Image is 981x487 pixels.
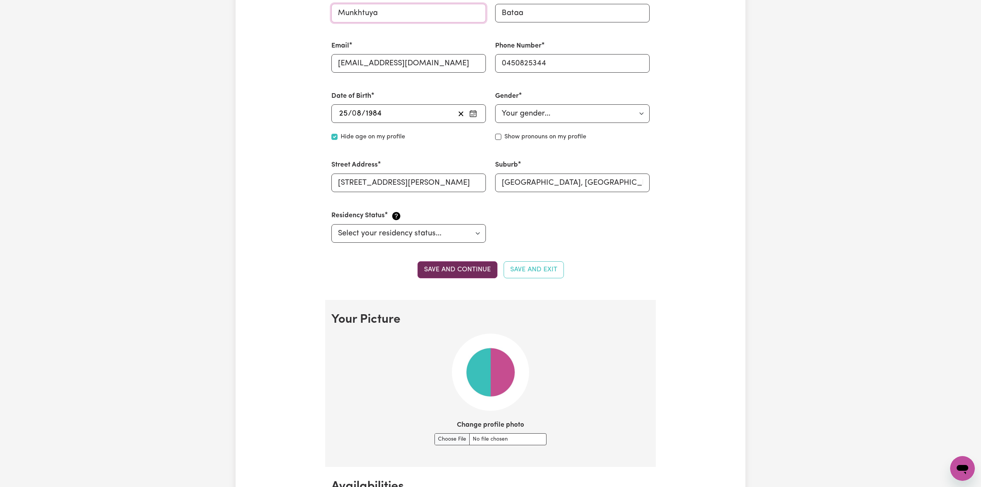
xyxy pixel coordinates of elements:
[331,211,385,221] label: Residency Status
[331,91,371,101] label: Date of Birth
[339,108,348,119] input: --
[362,109,365,118] span: /
[331,160,378,170] label: Street Address
[495,160,518,170] label: Suburb
[348,109,352,118] span: /
[495,91,519,101] label: Gender
[341,132,405,141] label: Hide age on my profile
[418,261,497,278] button: Save and continue
[504,261,564,278] button: Save and Exit
[504,132,586,141] label: Show pronouns on my profile
[352,110,356,117] span: 0
[495,41,541,51] label: Phone Number
[950,456,975,481] iframe: Button to launch messaging window
[457,420,524,430] label: Change profile photo
[452,334,529,411] img: Your default profile image
[352,108,362,119] input: --
[495,174,650,192] input: e.g. North Bondi, New South Wales
[331,41,349,51] label: Email
[365,108,382,119] input: ----
[331,312,650,327] h2: Your Picture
